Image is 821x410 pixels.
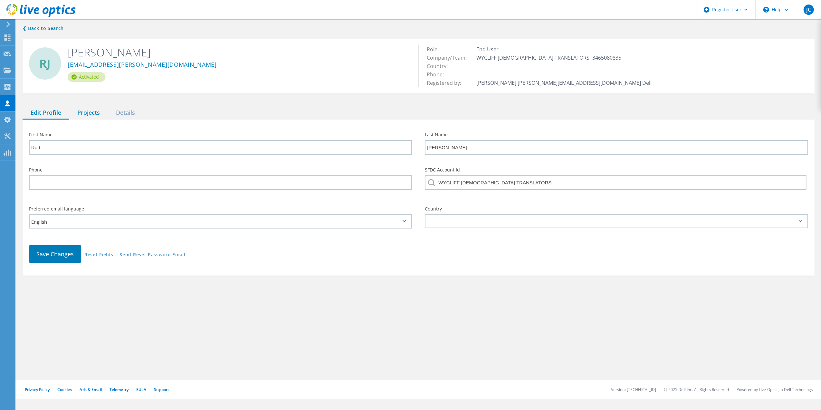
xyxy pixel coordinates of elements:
span: Save Changes [36,250,74,258]
a: EULA [136,387,146,392]
label: Preferred email language [29,207,412,211]
a: [EMAIL_ADDRESS][PERSON_NAME][DOMAIN_NAME] [68,62,217,68]
td: End User [475,45,653,54]
a: Back to search [23,24,64,32]
div: Edit Profile [23,106,69,120]
span: Company/Team: [427,54,473,61]
a: Ads & Email [80,387,102,392]
span: RJ [40,58,51,69]
span: JC [806,7,811,12]
td: [PERSON_NAME] [PERSON_NAME][EMAIL_ADDRESS][DOMAIN_NAME] Dell [475,79,653,87]
span: WYCLIFF [DEMOGRAPHIC_DATA] TRANSLATORS -3465080835 [476,54,628,61]
span: Role: [427,46,445,53]
a: Privacy Policy [25,387,50,392]
label: Last Name [425,132,808,137]
a: Cookies [57,387,72,392]
label: SFDC Account Id [425,168,808,172]
span: Country: [427,63,454,70]
a: Reset Fields [84,252,113,258]
a: Send Reset Password Email [119,252,186,258]
li: Version: [TECHNICAL_ID] [611,387,656,392]
div: Activated [68,72,105,82]
a: Live Optics Dashboard [6,14,76,18]
span: Phone: [427,71,450,78]
label: First Name [29,132,412,137]
a: Telemetry [110,387,129,392]
div: Details [108,106,143,120]
div: Projects [69,106,108,120]
li: © 2025 Dell Inc. All Rights Reserved [664,387,729,392]
a: Support [154,387,169,392]
h2: [PERSON_NAME] [68,45,409,59]
span: Registered by: [427,79,468,86]
li: Powered by Live Optics, a Dell Technology [737,387,813,392]
label: Phone [29,168,412,172]
label: Country [425,207,808,211]
svg: \n [763,7,769,13]
button: Save Changes [29,245,81,263]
